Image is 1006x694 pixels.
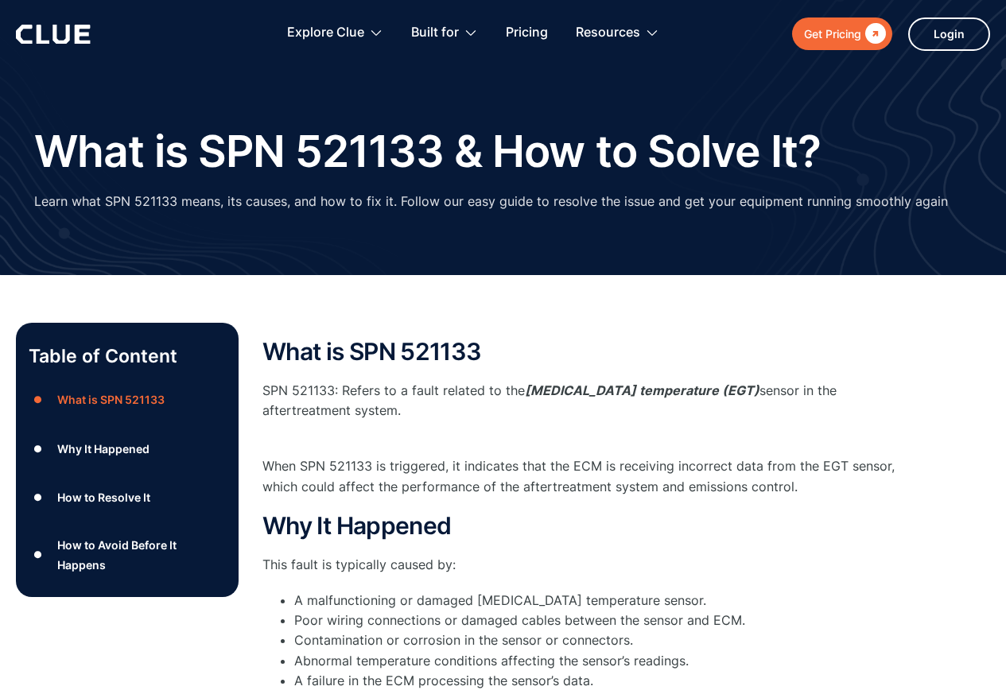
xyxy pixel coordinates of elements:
[262,555,899,575] p: This fault is typically caused by:
[861,24,886,44] div: 
[29,343,226,369] p: Table of Content
[792,17,892,50] a: Get Pricing
[525,382,759,398] em: [MEDICAL_DATA] temperature (EGT)
[57,390,165,409] div: What is SPN 521133
[29,486,48,510] div: ●
[804,24,861,44] div: Get Pricing
[262,381,899,441] p: SPN 521133: Refers to a fault related to the sensor in the aftertreatment system.
[506,8,548,58] a: Pricing
[57,487,150,507] div: How to Resolve It
[29,388,226,412] a: ●What is SPN 521133
[57,439,150,459] div: Why It Happened
[57,535,226,575] div: How to Avoid Before It Happens
[576,8,640,58] div: Resources
[287,8,364,58] div: Explore Clue
[34,192,948,211] p: Learn what SPN 521133 means, its causes, and how to fix it. Follow our easy guide to resolve the ...
[411,8,478,58] div: Built for
[29,543,48,567] div: ●
[29,486,226,510] a: ●How to Resolve It
[262,456,899,496] p: When SPN 521133 is triggered, it indicates that the ECM is receiving incorrect data from the EGT ...
[294,591,899,611] li: A malfunctioning or damaged [MEDICAL_DATA] temperature sensor.
[29,535,226,575] a: ●How to Avoid Before It Happens
[411,8,459,58] div: Built for
[262,339,899,365] h2: What is SPN 521133
[908,17,990,51] a: Login
[294,651,899,671] li: Abnormal temperature conditions affecting the sensor’s readings.
[29,388,48,412] div: ●
[294,630,899,650] li: Contamination or corrosion in the sensor or connectors.
[287,8,383,58] div: Explore Clue
[34,127,821,176] h1: What is SPN 521133 & How to Solve It?
[262,513,899,539] h2: Why It Happened
[576,8,659,58] div: Resources
[29,436,226,460] a: ●Why It Happened
[29,436,48,460] div: ●
[294,611,899,630] li: Poor wiring connections or damaged cables between the sensor and ECM.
